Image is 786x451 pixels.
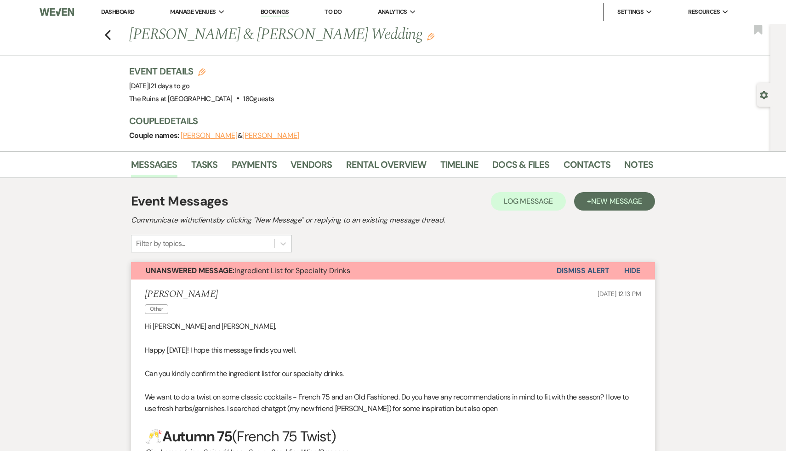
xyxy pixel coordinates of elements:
[145,304,168,314] span: Other
[346,157,427,177] a: Rental Overview
[181,132,238,139] button: [PERSON_NAME]
[145,289,218,300] h5: [PERSON_NAME]
[191,157,218,177] a: Tasks
[492,157,549,177] a: Docs & Files
[617,7,644,17] span: Settings
[148,81,189,91] span: |
[325,8,342,16] a: To Do
[243,94,274,103] span: 180 guests
[145,344,641,356] p: Happy [DATE]! I hope this message finds you well.
[131,215,655,226] h2: Communicate with clients by clicking "New Message" or replying to an existing message thread.
[491,192,566,211] button: Log Message
[146,266,234,275] strong: Unanswered Message:
[129,24,541,46] h1: [PERSON_NAME] & [PERSON_NAME] Wedding
[101,8,134,16] a: Dashboard
[131,262,557,280] button: Unanswered Message:Ingredient List for Specialty Drinks
[129,94,233,103] span: The Ruins at [GEOGRAPHIC_DATA]
[378,7,407,17] span: Analytics
[557,262,609,280] button: Dismiss Alert
[427,32,434,40] button: Edit
[232,157,277,177] a: Payments
[145,427,641,446] h3: 🥂 (French 75 Twist)
[129,131,181,140] span: Couple names:
[145,368,641,380] p: Can you kindly confirm the ingredient list for our specialty drinks.
[574,192,655,211] button: +New Message
[162,427,232,446] strong: Autumn 75
[624,266,640,275] span: Hide
[181,131,299,140] span: &
[146,266,350,275] span: Ingredient List for Specialty Drinks
[591,196,642,206] span: New Message
[145,320,641,332] p: Hi [PERSON_NAME] and [PERSON_NAME],
[564,157,611,177] a: Contacts
[440,157,479,177] a: Timeline
[242,132,299,139] button: [PERSON_NAME]
[760,90,768,99] button: Open lead details
[129,81,189,91] span: [DATE]
[129,65,274,78] h3: Event Details
[609,262,655,280] button: Hide
[131,192,228,211] h1: Event Messages
[261,8,289,17] a: Bookings
[129,114,644,127] h3: Couple Details
[624,157,653,177] a: Notes
[688,7,720,17] span: Resources
[136,238,185,249] div: Filter by topics...
[150,81,190,91] span: 21 days to go
[290,157,332,177] a: Vendors
[504,196,553,206] span: Log Message
[170,7,216,17] span: Manage Venues
[40,2,74,22] img: Weven Logo
[131,157,177,177] a: Messages
[145,391,641,415] p: We want to do a twist on some classic cocktails - French 75 and an Old Fashioned. Do you have any...
[598,290,641,298] span: [DATE] 12:13 PM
